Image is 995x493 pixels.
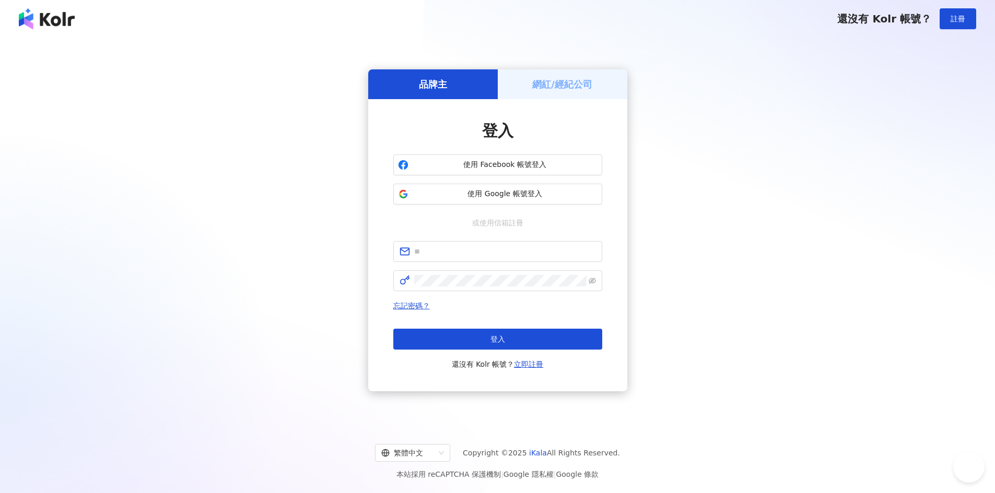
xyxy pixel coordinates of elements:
[501,470,504,478] span: |
[532,78,592,91] h5: 網紅/經紀公司
[452,358,544,370] span: 還沒有 Kolr 帳號？
[837,13,931,25] span: 還沒有 Kolr 帳號？
[465,217,531,229] span: 或使用信箱註冊
[951,15,965,23] span: 註冊
[393,184,602,205] button: 使用 Google 帳號登入
[381,444,435,461] div: 繁體中文
[19,8,75,29] img: logo
[556,470,599,478] a: Google 條款
[940,8,976,29] button: 註冊
[529,449,547,457] a: iKala
[393,329,602,350] button: 登入
[482,122,513,140] span: 登入
[419,78,447,91] h5: 品牌主
[953,451,985,483] iframe: Help Scout Beacon - Open
[396,468,599,480] span: 本站採用 reCAPTCHA 保護機制
[514,360,543,368] a: 立即註冊
[413,189,598,199] span: 使用 Google 帳號登入
[504,470,554,478] a: Google 隱私權
[589,277,596,284] span: eye-invisible
[393,302,430,310] a: 忘記密碼？
[490,335,505,343] span: 登入
[463,447,620,459] span: Copyright © 2025 All Rights Reserved.
[554,470,556,478] span: |
[413,160,598,170] span: 使用 Facebook 帳號登入
[393,154,602,175] button: 使用 Facebook 帳號登入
